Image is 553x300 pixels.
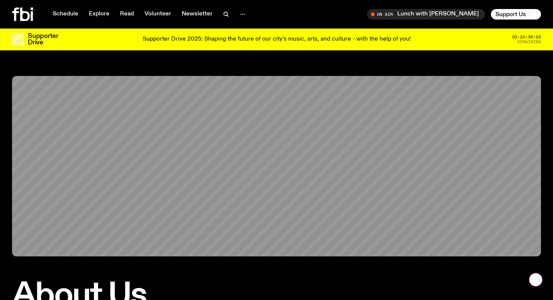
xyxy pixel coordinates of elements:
[140,9,176,20] a: Volunteer
[512,35,541,39] span: 02:10:36:16
[495,11,526,18] span: Support Us
[84,9,114,20] a: Explore
[367,9,485,20] button: On AirLunch with [PERSON_NAME]
[517,40,541,44] span: Remaining
[115,9,138,20] a: Read
[491,9,541,20] button: Support Us
[177,9,217,20] a: Newsletter
[28,33,58,46] h3: Supporter Drive
[48,9,83,20] a: Schedule
[143,36,411,43] p: Supporter Drive 2025: Shaping the future of our city’s music, arts, and culture - with the help o...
